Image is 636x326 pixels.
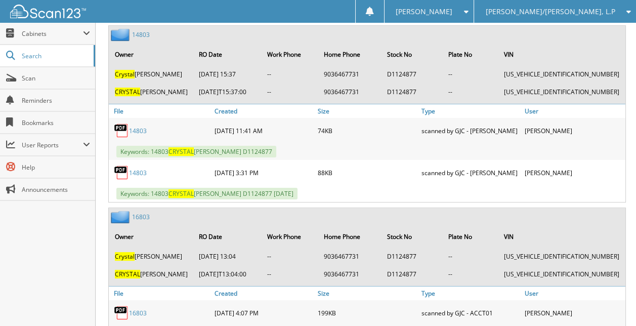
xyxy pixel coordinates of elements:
img: folder2.png [111,28,132,41]
img: folder2.png [111,211,132,223]
td: -- [262,84,317,100]
td: [DATE]T15:37:00 [194,84,261,100]
a: 14803 [129,169,147,177]
div: scanned by GJC - [PERSON_NAME] [419,162,522,183]
a: Size [315,287,418,300]
img: PDF.png [114,165,129,180]
span: Scan [22,74,90,83]
td: 9036467731 [319,84,381,100]
td: [US_VEHICLE_IDENTIFICATION_NUMBER] [499,66,624,83]
td: -- [443,66,498,83]
td: [US_VEHICLE_IDENTIFICATION_NUMBER] [499,266,624,282]
th: Home Phone [319,226,381,247]
div: scanned by GJC - ACCT01 [419,303,522,323]
td: -- [262,66,317,83]
th: Stock No [382,226,442,247]
td: -- [443,84,498,100]
span: [PERSON_NAME]/[PERSON_NAME], L.P [485,9,615,15]
th: VIN [499,226,624,247]
td: D1124877 [382,84,442,100]
th: Owner [110,44,193,65]
span: Search [22,52,89,60]
span: User Reports [22,141,83,149]
td: [DATE]T13:04:00 [194,266,261,282]
td: D1124877 [382,248,442,265]
img: scan123-logo-white.svg [10,5,86,18]
span: CRYSTAL [115,88,140,96]
a: Created [212,287,315,300]
td: [PERSON_NAME] [110,248,193,265]
div: scanned by GJC - [PERSON_NAME] [419,120,522,141]
th: RO Date [194,226,261,247]
a: 16803 [132,213,150,221]
th: Home Phone [319,44,381,65]
a: Type [419,104,522,118]
a: 14803 [132,30,150,39]
td: [PERSON_NAME] [110,84,193,100]
span: Cabinets [22,29,83,38]
img: PDF.png [114,123,129,138]
th: Work Phone [262,226,317,247]
td: [US_VEHICLE_IDENTIFICATION_NUMBER] [499,248,624,265]
td: 9036467731 [319,266,381,282]
td: [DATE] 13:04 [194,248,261,265]
th: VIN [499,44,624,65]
a: 16803 [129,309,147,317]
th: Plate No [443,226,498,247]
td: D1124877 [382,66,442,83]
span: Crystal [115,252,135,261]
a: File [109,104,212,118]
div: [PERSON_NAME] [522,120,625,141]
span: [PERSON_NAME] [396,9,452,15]
div: [DATE] 3:31 PM [212,162,315,183]
div: 74KB [315,120,418,141]
th: RO Date [194,44,261,65]
div: 88KB [315,162,418,183]
span: Reminders [22,96,90,105]
td: -- [443,266,498,282]
th: Plate No [443,44,498,65]
div: [DATE] 11:41 AM [212,120,315,141]
iframe: Chat Widget [585,277,636,326]
span: Help [22,163,90,172]
a: 14803 [129,127,147,135]
a: User [522,104,625,118]
a: User [522,287,625,300]
div: [PERSON_NAME] [522,303,625,323]
span: CRYSTAL [115,270,140,278]
a: Created [212,104,315,118]
span: Crystal [115,70,135,78]
td: -- [262,266,317,282]
span: CRYSTAL [168,147,194,156]
td: D1124877 [382,266,442,282]
a: Type [419,287,522,300]
span: CRYSTAL [168,189,194,198]
span: Keywords: 14803 [PERSON_NAME] D1124877 [116,146,276,157]
span: Announcements [22,185,90,194]
div: [PERSON_NAME] [522,162,625,183]
td: -- [262,248,317,265]
div: [DATE] 4:07 PM [212,303,315,323]
div: 199KB [315,303,418,323]
th: Work Phone [262,44,317,65]
td: [US_VEHICLE_IDENTIFICATION_NUMBER] [499,84,624,100]
th: Stock No [382,44,442,65]
td: 9036467731 [319,66,381,83]
td: 9036467731 [319,248,381,265]
span: Keywords: 14803 [PERSON_NAME] D1124877 [DATE] [116,188,298,199]
td: [PERSON_NAME] [110,66,193,83]
td: [PERSON_NAME] [110,266,193,282]
span: Bookmarks [22,118,90,127]
td: -- [443,248,498,265]
th: Owner [110,226,193,247]
a: Size [315,104,418,118]
td: [DATE] 15:37 [194,66,261,83]
img: PDF.png [114,305,129,320]
a: File [109,287,212,300]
